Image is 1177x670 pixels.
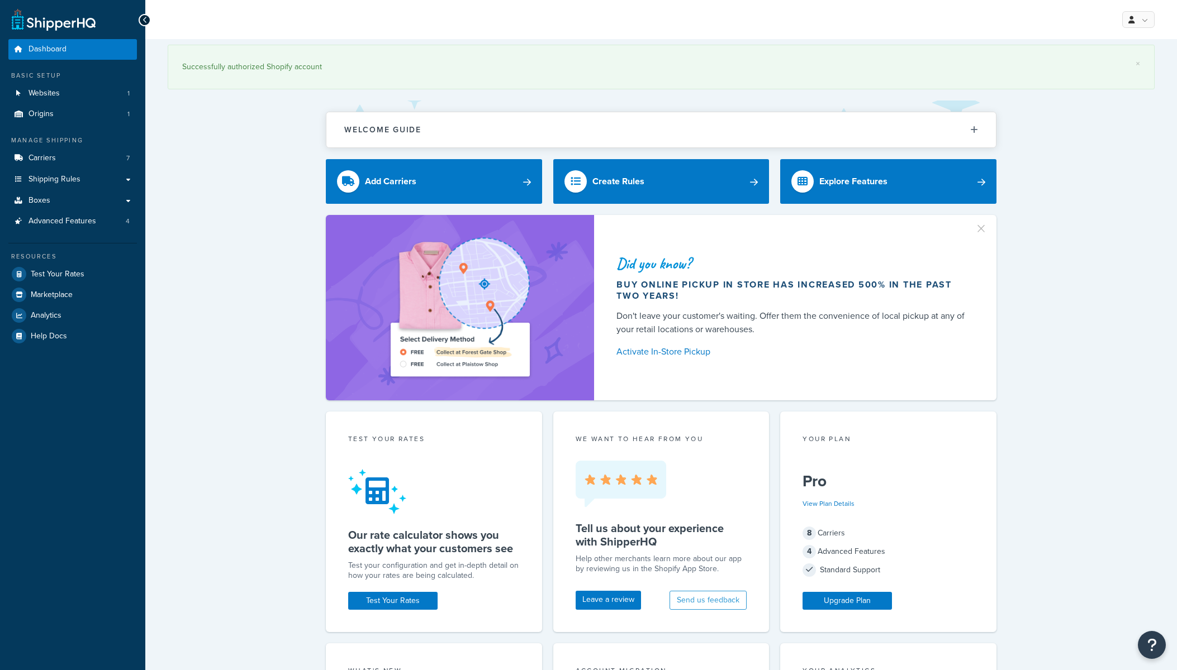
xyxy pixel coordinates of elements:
[29,45,67,54] span: Dashboard
[8,264,137,284] a: Test Your Rates
[365,174,416,189] div: Add Carriers
[8,148,137,169] li: Carriers
[616,344,970,360] a: Activate In-Store Pickup
[326,159,542,204] a: Add Carriers
[8,83,137,104] li: Websites
[8,326,137,346] a: Help Docs
[359,232,561,384] img: ad-shirt-map-b0359fc47e01cab431d101c4b569394f6a03f54285957d908178d52f29eb9668.png
[803,499,855,509] a: View Plan Details
[576,591,641,610] a: Leave a review
[803,434,974,447] div: Your Plan
[780,159,996,204] a: Explore Features
[348,592,438,610] a: Test Your Rates
[29,109,54,119] span: Origins
[553,159,770,204] a: Create Rules
[803,592,892,610] a: Upgrade Plan
[8,71,137,80] div: Basic Setup
[31,311,61,320] span: Analytics
[29,217,96,226] span: Advanced Features
[31,290,73,300] span: Marketplace
[8,285,137,305] a: Marketplace
[126,217,130,226] span: 4
[576,434,747,444] p: we want to hear from you
[348,561,520,581] div: Test your configuration and get in-depth detail on how your rates are being calculated.
[616,309,970,336] div: Don't leave your customer's waiting. Offer them the convenience of local pickup at any of your re...
[8,252,137,261] div: Resources
[29,89,60,98] span: Websites
[803,544,974,559] div: Advanced Features
[348,528,520,555] h5: Our rate calculator shows you exactly what your customers see
[127,109,130,119] span: 1
[1136,59,1140,68] a: ×
[576,554,747,574] p: Help other merchants learn more about our app by reviewing us in the Shopify App Store.
[8,83,137,104] a: Websites1
[670,591,747,610] button: Send us feedback
[819,174,888,189] div: Explore Features
[29,175,80,184] span: Shipping Rules
[8,104,137,125] a: Origins1
[29,154,56,163] span: Carriers
[326,112,996,147] button: Welcome Guide
[8,148,137,169] a: Carriers7
[803,545,816,558] span: 4
[8,104,137,125] li: Origins
[8,211,137,232] li: Advanced Features
[8,211,137,232] a: Advanced Features4
[8,305,137,326] a: Analytics
[616,279,970,301] div: Buy online pickup in store has increased 500% in the past two years!
[348,434,520,447] div: Test your rates
[576,521,747,548] h5: Tell us about your experience with ShipperHQ
[29,196,50,205] span: Boxes
[592,174,644,189] div: Create Rules
[344,126,421,134] h2: Welcome Guide
[8,190,137,211] a: Boxes
[616,256,970,271] div: Did you know?
[8,39,137,60] a: Dashboard
[1138,631,1166,659] button: Open Resource Center
[127,89,130,98] span: 1
[803,472,974,490] h5: Pro
[803,525,974,541] div: Carriers
[803,562,974,578] div: Standard Support
[31,332,67,341] span: Help Docs
[31,270,84,279] span: Test Your Rates
[8,136,137,145] div: Manage Shipping
[8,169,137,190] a: Shipping Rules
[803,527,816,540] span: 8
[126,154,130,163] span: 7
[182,59,1140,75] div: Successfully authorized Shopify account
